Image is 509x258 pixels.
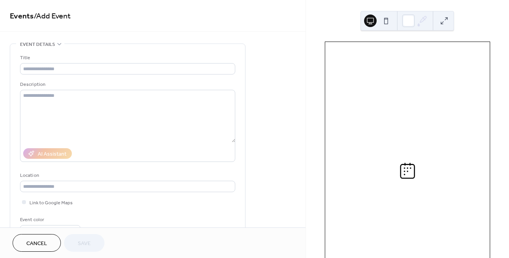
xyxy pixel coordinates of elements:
div: Location [20,171,234,180]
span: Link to Google Maps [29,199,73,207]
a: Events [10,9,34,24]
span: Event details [20,40,55,49]
div: Event color [20,216,79,224]
button: Cancel [13,234,61,252]
span: Cancel [26,240,47,248]
div: Title [20,54,234,62]
span: / Add Event [34,9,71,24]
div: Description [20,80,234,89]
